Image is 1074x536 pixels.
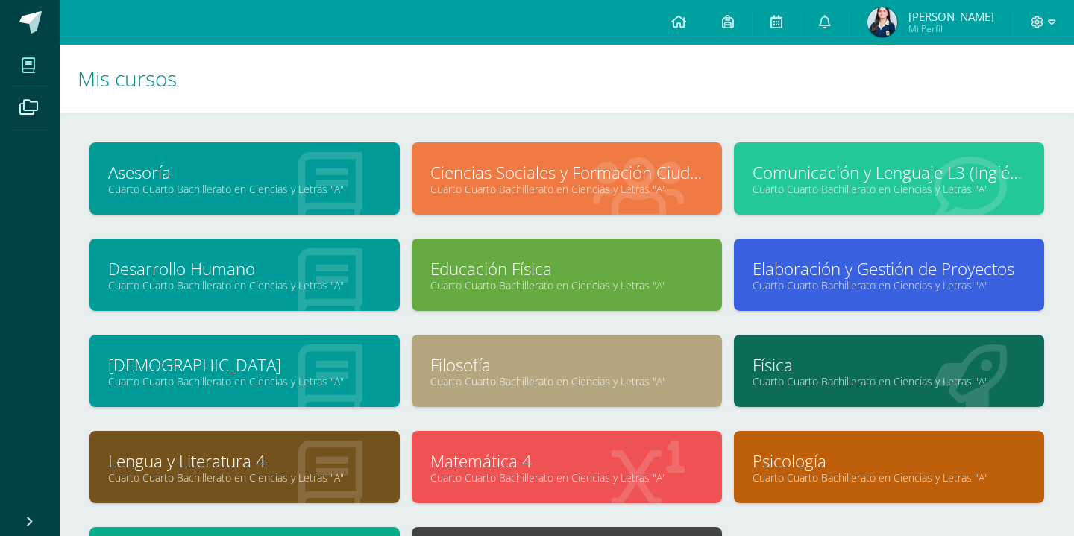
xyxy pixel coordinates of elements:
img: 2d3369473424897aab5a6cf0761c37fa.png [867,7,897,37]
a: Desarrollo Humano [108,257,381,280]
a: Cuarto Cuarto Bachillerato en Ciencias y Letras "A" [430,470,703,485]
a: Psicología [753,450,1026,473]
span: Mi Perfil [908,22,994,35]
a: Elaboración y Gestión de Proyectos [753,257,1026,280]
a: Cuarto Cuarto Bachillerato en Ciencias y Letras "A" [753,278,1026,292]
span: Mis cursos [78,64,177,92]
a: Lengua y Literatura 4 [108,450,381,473]
a: Filosofía [430,353,703,376]
a: Cuarto Cuarto Bachillerato en Ciencias y Letras "A" [753,182,1026,196]
a: Cuarto Cuarto Bachillerato en Ciencias y Letras "A" [753,470,1026,485]
a: Matemática 4 [430,450,703,473]
a: Cuarto Cuarto Bachillerato en Ciencias y Letras "A" [108,278,381,292]
a: Asesoría [108,161,381,184]
a: Cuarto Cuarto Bachillerato en Ciencias y Letras "A" [108,374,381,388]
a: Cuarto Cuarto Bachillerato en Ciencias y Letras "A" [430,182,703,196]
a: Cuarto Cuarto Bachillerato en Ciencias y Letras "A" [108,470,381,485]
a: Comunicación y Lenguaje L3 (Inglés) 4 [753,161,1026,184]
a: Cuarto Cuarto Bachillerato en Ciencias y Letras "A" [430,374,703,388]
a: Educación Física [430,257,703,280]
a: Cuarto Cuarto Bachillerato en Ciencias y Letras "A" [753,374,1026,388]
span: [PERSON_NAME] [908,9,994,24]
a: Cuarto Cuarto Bachillerato en Ciencias y Letras "A" [108,182,381,196]
a: Cuarto Cuarto Bachillerato en Ciencias y Letras "A" [430,278,703,292]
a: Física [753,353,1026,376]
a: Ciencias Sociales y Formación Ciudadana 4 [430,161,703,184]
a: [DEMOGRAPHIC_DATA] [108,353,381,376]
